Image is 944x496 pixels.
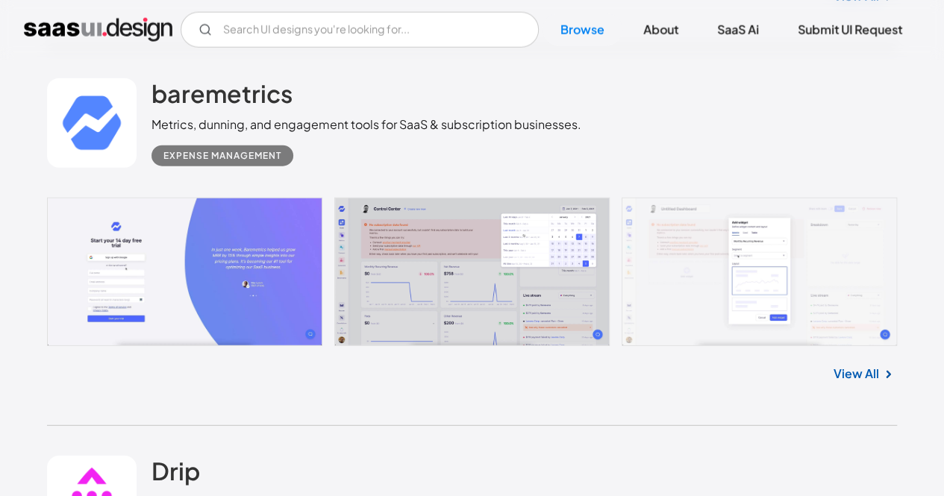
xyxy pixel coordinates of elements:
div: Metrics, dunning, and engagement tools for SaaS & subscription businesses. [151,116,581,134]
h2: baremetrics [151,78,293,108]
a: Submit UI Request [780,13,920,46]
h2: Drip [151,456,200,486]
a: SaaS Ai [699,13,777,46]
div: Expense Management [163,147,281,165]
form: Email Form [181,12,539,48]
a: Browse [543,13,622,46]
a: About [625,13,696,46]
a: View All [834,365,879,383]
a: baremetrics [151,78,293,116]
input: Search UI designs you're looking for... [181,12,539,48]
a: Drip [151,456,200,493]
a: home [24,18,172,42]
